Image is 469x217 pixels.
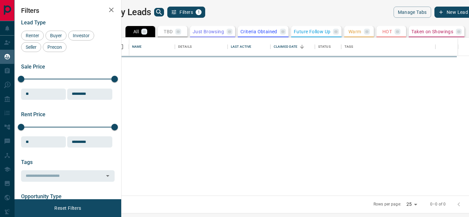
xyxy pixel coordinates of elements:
div: Precon [43,42,67,52]
div: Status [318,38,331,56]
p: HOT [382,29,392,34]
h1: My Leads [113,7,151,17]
span: Opportunity Type [21,193,62,200]
span: Seller [23,44,39,50]
div: Last Active [231,38,251,56]
button: Filters1 [167,7,205,18]
div: Tags [345,38,353,56]
span: Buyer [48,33,64,38]
div: Last Active [228,38,270,56]
p: Criteria Obtained [240,29,277,34]
span: Renter [23,33,41,38]
div: 25 [404,200,420,209]
div: Investor [68,31,94,41]
div: Claimed Date [270,38,315,56]
button: Sort [297,42,307,51]
span: Precon [45,44,64,50]
p: Rows per page: [373,202,401,207]
span: Rent Price [21,111,45,118]
span: 1 [196,10,201,14]
div: Claimed Date [274,38,298,56]
div: Renter [21,31,44,41]
button: Open [103,171,112,180]
div: Buyer [45,31,67,41]
button: Manage Tabs [394,7,431,18]
button: search button [154,8,164,16]
div: Status [315,38,341,56]
h2: Filters [21,7,115,14]
div: Details [178,38,192,56]
span: Sale Price [21,64,45,70]
span: Lead Type [21,19,46,26]
p: Warm [348,29,361,34]
p: Future Follow Up [294,29,330,34]
p: Just Browsing [193,29,224,34]
span: Tags [21,159,33,165]
span: Investor [70,33,92,38]
p: All [133,29,139,34]
p: 0–0 of 0 [430,202,446,207]
button: Reset Filters [50,203,85,214]
div: Seller [21,42,41,52]
div: Details [175,38,228,56]
div: Name [132,38,142,56]
div: Tags [341,38,436,56]
p: TBD [164,29,173,34]
p: Taken on Showings [411,29,453,34]
div: Name [129,38,175,56]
